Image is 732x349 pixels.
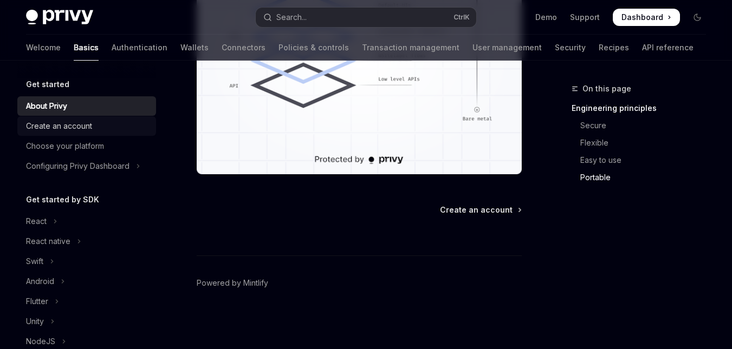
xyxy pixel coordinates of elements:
a: User management [472,35,542,61]
button: Open search [256,8,477,27]
button: Toggle Flutter section [17,292,156,311]
button: Toggle Unity section [17,312,156,331]
a: Choose your platform [17,136,156,156]
span: Create an account [440,205,513,215]
a: Create an account [440,205,521,215]
div: Configuring Privy Dashboard [26,160,129,173]
button: Toggle React section [17,212,156,231]
a: Secure [572,117,715,134]
a: Policies & controls [278,35,349,61]
span: Dashboard [621,12,663,23]
button: Toggle Swift section [17,252,156,271]
span: On this page [582,82,631,95]
div: React native [26,235,70,248]
a: API reference [642,35,694,61]
h5: Get started by SDK [26,193,99,206]
a: Security [555,35,586,61]
div: Choose your platform [26,140,104,153]
a: Connectors [222,35,265,61]
button: Toggle React native section [17,232,156,251]
a: Demo [535,12,557,23]
div: Flutter [26,295,48,308]
button: Toggle Configuring Privy Dashboard section [17,156,156,176]
button: Toggle dark mode [689,9,706,26]
a: Transaction management [362,35,459,61]
a: Flexible [572,134,715,152]
a: Wallets [180,35,209,61]
div: Swift [26,255,43,268]
div: Create an account [26,120,92,133]
a: Easy to use [572,152,715,169]
a: Authentication [112,35,167,61]
div: Unity [26,315,44,328]
div: React [26,215,47,228]
a: Portable [572,169,715,186]
a: Engineering principles [572,100,715,117]
a: Support [570,12,600,23]
div: Android [26,275,54,288]
div: About Privy [26,100,67,113]
a: About Privy [17,96,156,116]
a: Basics [74,35,99,61]
a: Create an account [17,116,156,136]
button: Toggle Android section [17,272,156,291]
div: Search... [276,11,307,24]
div: NodeJS [26,335,55,348]
span: Ctrl K [454,13,470,22]
h5: Get started [26,78,69,91]
a: Recipes [599,35,629,61]
a: Welcome [26,35,61,61]
img: dark logo [26,10,93,25]
a: Powered by Mintlify [197,278,268,288]
a: Dashboard [613,9,680,26]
